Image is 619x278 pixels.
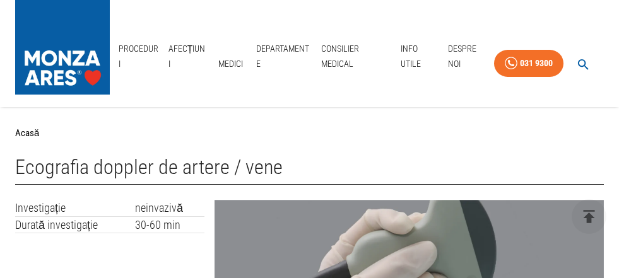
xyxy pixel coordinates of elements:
[15,200,135,216] td: Investigație
[163,36,211,77] a: Afecțiuni
[494,50,563,77] a: 031 9300
[15,216,135,233] td: Durată investigație
[520,55,553,71] div: 031 9300
[15,126,39,141] p: Acasă
[316,36,396,77] a: Consilier Medical
[135,216,204,233] td: 30-60 min
[396,36,443,77] a: Info Utile
[114,36,163,77] a: Proceduri
[251,36,316,77] a: Departamente
[572,199,606,234] button: delete
[15,156,604,185] h1: Ecografia doppler de artere / vene
[443,36,494,77] a: Despre Noi
[15,126,604,141] nav: breadcrumb
[135,200,204,216] td: neinvazivă
[211,51,251,77] a: Medici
